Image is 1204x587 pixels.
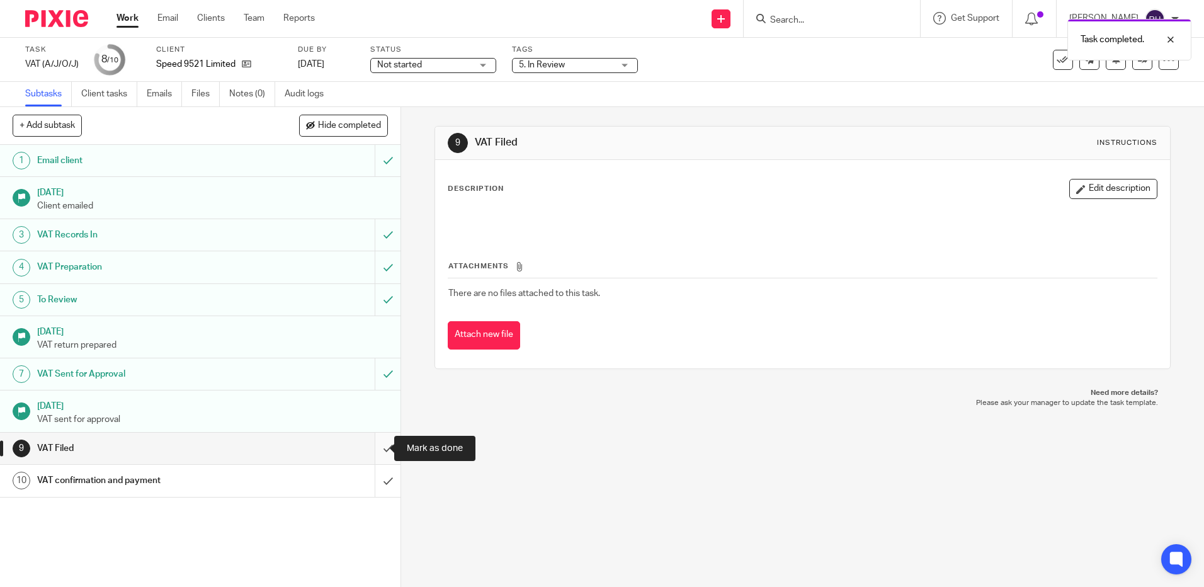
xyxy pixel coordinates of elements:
[512,45,638,55] label: Tags
[116,12,139,25] a: Work
[191,82,220,106] a: Files
[81,82,137,106] a: Client tasks
[283,12,315,25] a: Reports
[244,12,264,25] a: Team
[37,183,389,199] h1: [DATE]
[147,82,182,106] a: Emails
[448,263,509,270] span: Attachments
[13,259,30,276] div: 4
[37,151,254,170] h1: Email client
[37,225,254,244] h1: VAT Records In
[37,200,389,212] p: Client emailed
[519,60,565,69] span: 5. In Review
[37,339,389,351] p: VAT return prepared
[25,10,88,27] img: Pixie
[156,45,282,55] label: Client
[370,45,496,55] label: Status
[1069,179,1157,199] button: Edit description
[318,121,381,131] span: Hide completed
[157,12,178,25] a: Email
[156,58,236,71] p: Speed 9521 Limited
[101,52,118,67] div: 8
[377,60,422,69] span: Not started
[13,291,30,309] div: 5
[25,58,79,71] div: VAT (A/J/O/J)
[1145,9,1165,29] img: svg%3E
[37,258,254,276] h1: VAT Preparation
[299,115,388,136] button: Hide completed
[37,471,254,490] h1: VAT confirmation and payment
[285,82,333,106] a: Audit logs
[447,388,1157,398] p: Need more details?
[13,226,30,244] div: 3
[298,45,355,55] label: Due by
[25,82,72,106] a: Subtasks
[13,115,82,136] button: + Add subtask
[448,289,600,298] span: There are no files attached to this task.
[13,440,30,457] div: 9
[13,152,30,169] div: 1
[475,136,829,149] h1: VAT Filed
[1081,33,1144,46] p: Task completed.
[447,398,1157,408] p: Please ask your manager to update the task template.
[37,439,254,458] h1: VAT Filed
[298,60,324,69] span: [DATE]
[448,184,504,194] p: Description
[448,133,468,153] div: 9
[448,321,520,350] button: Attach new file
[13,365,30,383] div: 7
[229,82,275,106] a: Notes (0)
[25,45,79,55] label: Task
[37,290,254,309] h1: To Review
[13,472,30,489] div: 10
[107,57,118,64] small: /10
[1097,138,1157,148] div: Instructions
[37,365,254,384] h1: VAT Sent for Approval
[37,397,389,413] h1: [DATE]
[197,12,225,25] a: Clients
[37,413,389,426] p: VAT sent for approval
[37,322,389,338] h1: [DATE]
